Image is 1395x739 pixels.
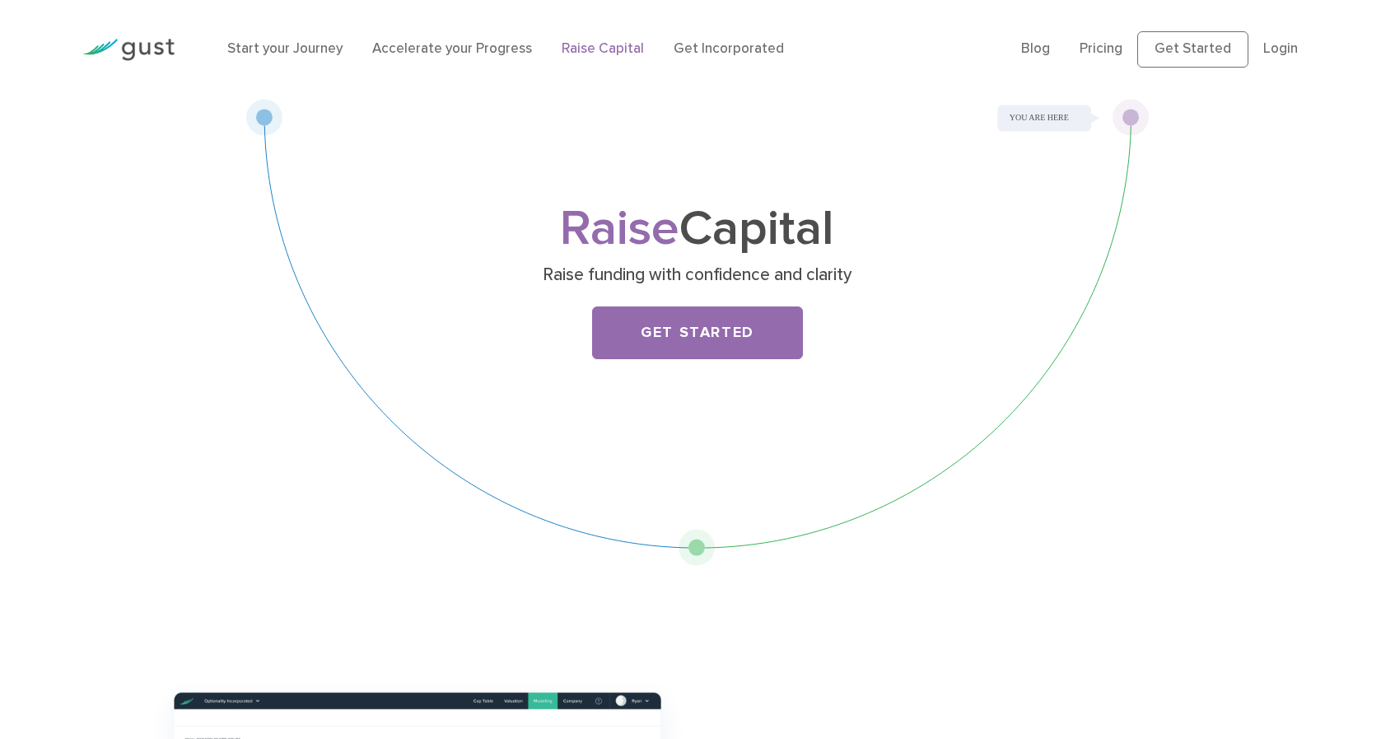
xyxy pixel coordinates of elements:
[560,199,679,258] span: Raise
[378,264,1016,287] p: Raise funding with confidence and clarity
[227,40,343,57] a: Start your Journey
[372,40,532,57] a: Accelerate your Progress
[372,207,1023,252] h1: Capital
[592,306,803,359] a: Get Started
[82,39,175,61] img: Gust Logo
[562,40,644,57] a: Raise Capital
[1080,40,1122,57] a: Pricing
[1137,31,1248,68] a: Get Started
[1263,40,1298,57] a: Login
[1021,40,1050,57] a: Blog
[674,40,784,57] a: Get Incorporated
